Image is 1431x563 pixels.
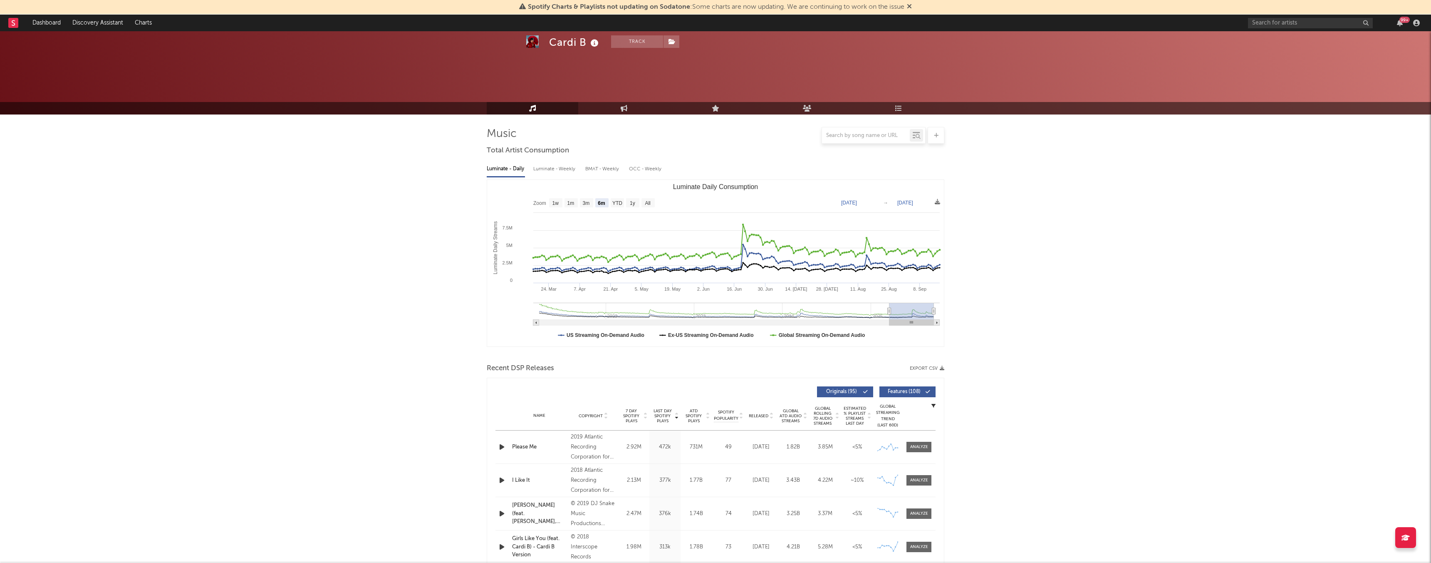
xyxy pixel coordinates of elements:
[567,332,644,338] text: US Streaming On-Demand Audio
[747,510,775,518] div: [DATE]
[487,162,525,176] div: Luminate - Daily
[785,286,807,291] text: 14. [DATE]
[822,389,861,394] span: Originals ( 95 )
[885,389,923,394] span: Features ( 108 )
[651,476,678,485] div: 377k
[843,510,871,518] div: <5%
[1399,17,1410,23] div: 99 +
[843,406,866,426] span: Estimated % Playlist Streams Last Day
[528,4,690,10] span: Spotify Charts & Playlists not updating on Sodatone
[574,286,586,291] text: 7. Apr
[683,510,710,518] div: 1.74B
[487,180,944,346] svg: Luminate Daily Consumption
[611,35,663,48] button: Track
[910,366,944,371] button: Export CSV
[503,225,512,230] text: 7.5M
[714,510,743,518] div: 74
[683,443,710,451] div: 731M
[528,4,904,10] span: : Some charts are now updating. We are continuing to work on the issue
[843,543,871,551] div: <5%
[749,414,768,419] span: Released
[1397,20,1403,26] button: 99+
[843,476,871,485] div: ~ 10 %
[493,221,498,274] text: Luminate Daily Streams
[758,286,772,291] text: 30. Jun
[583,200,590,206] text: 3m
[620,443,647,451] div: 2.92M
[620,543,647,551] div: 1.98M
[683,543,710,551] div: 1.78B
[779,510,807,518] div: 3.25B
[635,286,649,291] text: 5. May
[811,543,839,551] div: 5.28M
[673,183,758,190] text: Luminate Daily Consumption
[879,386,936,397] button: Features(108)
[747,543,775,551] div: [DATE]
[585,162,621,176] div: BMAT - Weekly
[512,476,567,485] a: I Like It
[747,476,775,485] div: [DATE]
[651,409,673,423] span: Last Day Spotify Plays
[620,510,647,518] div: 2.47M
[571,466,616,496] div: 2018 Atlantic Recording Corporation for the United States and WEA International Inc. for the worl...
[913,286,926,291] text: 8. Sep
[512,413,567,419] div: Name
[603,286,618,291] text: 21. Apr
[779,476,807,485] div: 3.43B
[779,332,865,338] text: Global Streaming On-Demand Audio
[883,200,888,206] text: →
[727,286,742,291] text: 16. Jun
[811,476,839,485] div: 4.22M
[567,200,574,206] text: 1m
[747,443,775,451] div: [DATE]
[129,15,158,31] a: Charts
[811,406,834,426] span: Global Rolling 7D Audio Streams
[598,200,605,206] text: 6m
[779,409,802,423] span: Global ATD Audio Streams
[841,200,857,206] text: [DATE]
[541,286,557,291] text: 24. Mar
[512,443,567,451] a: Please Me
[817,386,873,397] button: Originals(95)
[512,535,567,559] a: Girls Like You (feat. Cardi B) - Cardi B Version
[506,243,512,248] text: 5M
[620,409,642,423] span: 7 Day Spotify Plays
[779,543,807,551] div: 4.21B
[664,286,681,291] text: 19. May
[822,132,910,139] input: Search by song name or URL
[881,286,896,291] text: 25. Aug
[612,200,622,206] text: YTD
[907,4,912,10] span: Dismiss
[67,15,129,31] a: Discovery Assistant
[27,15,67,31] a: Dashboard
[651,510,678,518] div: 376k
[668,332,754,338] text: Ex-US Streaming On-Demand Audio
[579,414,603,419] span: Copyright
[630,200,635,206] text: 1y
[875,404,900,428] div: Global Streaming Trend (Last 60D)
[714,476,743,485] div: 77
[571,432,616,462] div: 2019 Atlantic Recording Corporation for the United States and WEA International Inc. for the worl...
[571,499,616,529] div: © 2019 DJ Snake Music Productions Limited, under exclusive license to Geffen Records
[487,146,569,156] span: Total Artist Consumption
[683,476,710,485] div: 1.77B
[645,200,650,206] text: All
[510,278,512,283] text: 0
[651,443,678,451] div: 472k
[503,260,512,265] text: 2.5M
[779,443,807,451] div: 1.82B
[549,35,601,49] div: Cardi B
[697,286,710,291] text: 2. Jun
[816,286,838,291] text: 28. [DATE]
[533,162,577,176] div: Luminate - Weekly
[629,162,662,176] div: OCC - Weekly
[897,200,913,206] text: [DATE]
[714,543,743,551] div: 73
[512,501,567,526] div: [PERSON_NAME] (feat. [PERSON_NAME], [PERSON_NAME] & Cardi B)
[850,286,866,291] text: 11. Aug
[1248,18,1373,28] input: Search for artists
[843,443,871,451] div: <5%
